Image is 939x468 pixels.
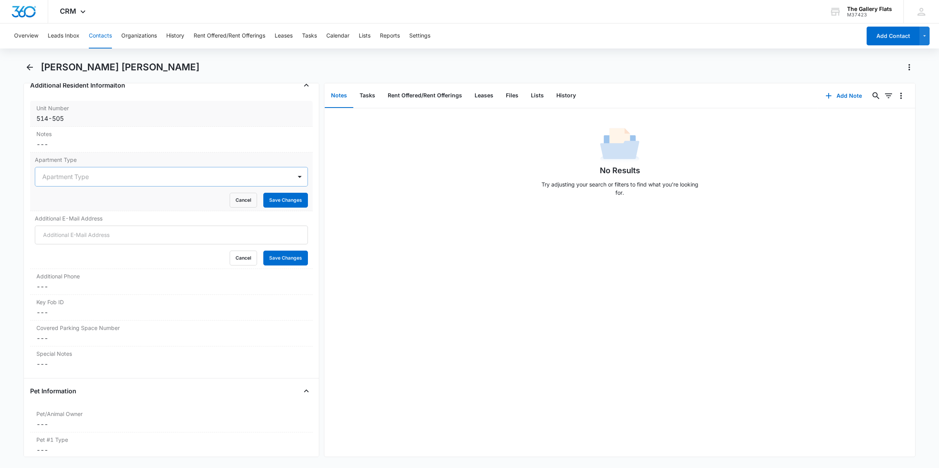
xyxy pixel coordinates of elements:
button: Add Note [818,86,870,105]
button: History [166,23,184,48]
label: Notes [36,130,306,138]
div: Notes--- [30,127,313,152]
dd: --- [36,420,306,429]
button: Leads Inbox [48,23,79,48]
button: Lists [525,84,550,108]
dd: --- [36,282,306,291]
button: Calendar [326,23,349,48]
button: Save Changes [263,251,308,265]
label: Apartment Type [35,156,308,164]
div: Covered Parking Space Number--- [30,321,313,346]
button: Notes [325,84,353,108]
input: Additional E-Mail Address [35,226,308,244]
button: Overview [14,23,38,48]
label: Unit Number [36,104,306,112]
dd: --- [36,140,306,149]
button: Save Changes [263,193,308,208]
button: Cancel [230,251,257,265]
button: Organizations [121,23,157,48]
label: Covered Parking Space Number [36,324,306,332]
button: Settings [409,23,430,48]
h1: [PERSON_NAME] [PERSON_NAME] [41,61,200,73]
button: Rent Offered/Rent Offerings [194,23,265,48]
label: Pet/Animal Owner [36,410,306,418]
button: Tasks [302,23,317,48]
div: 514-505 [36,114,306,123]
button: Leases [468,84,500,108]
button: Contacts [89,23,112,48]
button: Reports [380,23,400,48]
div: Special Notes--- [30,346,313,372]
div: account id [847,12,892,18]
div: Pet #1 Type--- [30,432,313,458]
label: Additional E-Mail Address [35,214,308,222]
label: Additional Phone [36,272,306,280]
label: Key Fob ID [36,298,306,306]
h4: Additional Resident Informaiton [30,81,125,90]
button: Files [500,84,525,108]
button: Add Contact [867,27,919,45]
div: account name [847,6,892,12]
dd: --- [36,445,306,455]
div: Unit Number514-505 [30,101,313,127]
button: Actions [903,61,916,74]
button: Rent Offered/Rent Offerings [381,84,468,108]
dd: --- [36,308,306,317]
div: Additional Phone--- [30,269,313,295]
dd: --- [36,334,306,343]
h1: No Results [600,165,640,176]
img: No Data [600,126,639,165]
span: CRM [60,7,76,15]
button: Close [300,385,313,397]
button: Lists [359,23,371,48]
div: Pet/Animal Owner--- [30,407,313,432]
button: History [550,84,582,108]
button: Leases [275,23,293,48]
button: Tasks [353,84,381,108]
button: Overflow Menu [895,90,907,102]
label: Pet #1 Type [36,436,306,444]
h4: Pet Information [30,386,76,396]
button: Filters [882,90,895,102]
p: Try adjusting your search or filters to find what you’re looking for. [538,180,702,197]
button: Cancel [230,193,257,208]
div: Key Fob ID--- [30,295,313,321]
dd: --- [36,359,306,369]
button: Close [300,79,313,91]
button: Back [23,61,36,74]
label: Special Notes [36,350,306,358]
button: Search... [870,90,882,102]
